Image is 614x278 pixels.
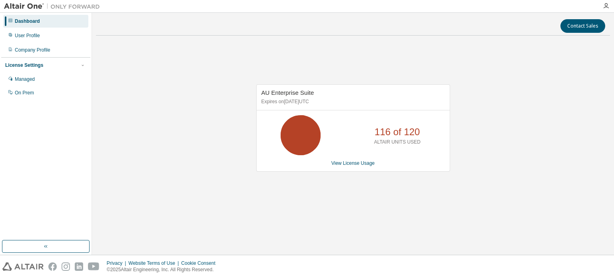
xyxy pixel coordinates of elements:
p: 116 of 120 [375,125,420,139]
a: View License Usage [331,160,375,166]
div: Website Terms of Use [128,260,181,266]
div: On Prem [15,90,34,96]
p: © 2025 Altair Engineering, Inc. All Rights Reserved. [107,266,220,273]
button: Contact Sales [560,19,605,33]
img: youtube.svg [88,262,100,271]
div: Dashboard [15,18,40,24]
div: User Profile [15,32,40,39]
p: Expires on [DATE] UTC [261,98,443,105]
span: AU Enterprise Suite [261,89,314,96]
img: altair_logo.svg [2,262,44,271]
div: Company Profile [15,47,50,53]
div: Managed [15,76,35,82]
img: instagram.svg [62,262,70,271]
div: Cookie Consent [181,260,220,266]
img: linkedin.svg [75,262,83,271]
img: Altair One [4,2,104,10]
div: Privacy [107,260,128,266]
img: facebook.svg [48,262,57,271]
p: ALTAIR UNITS USED [374,139,421,146]
div: License Settings [5,62,43,68]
